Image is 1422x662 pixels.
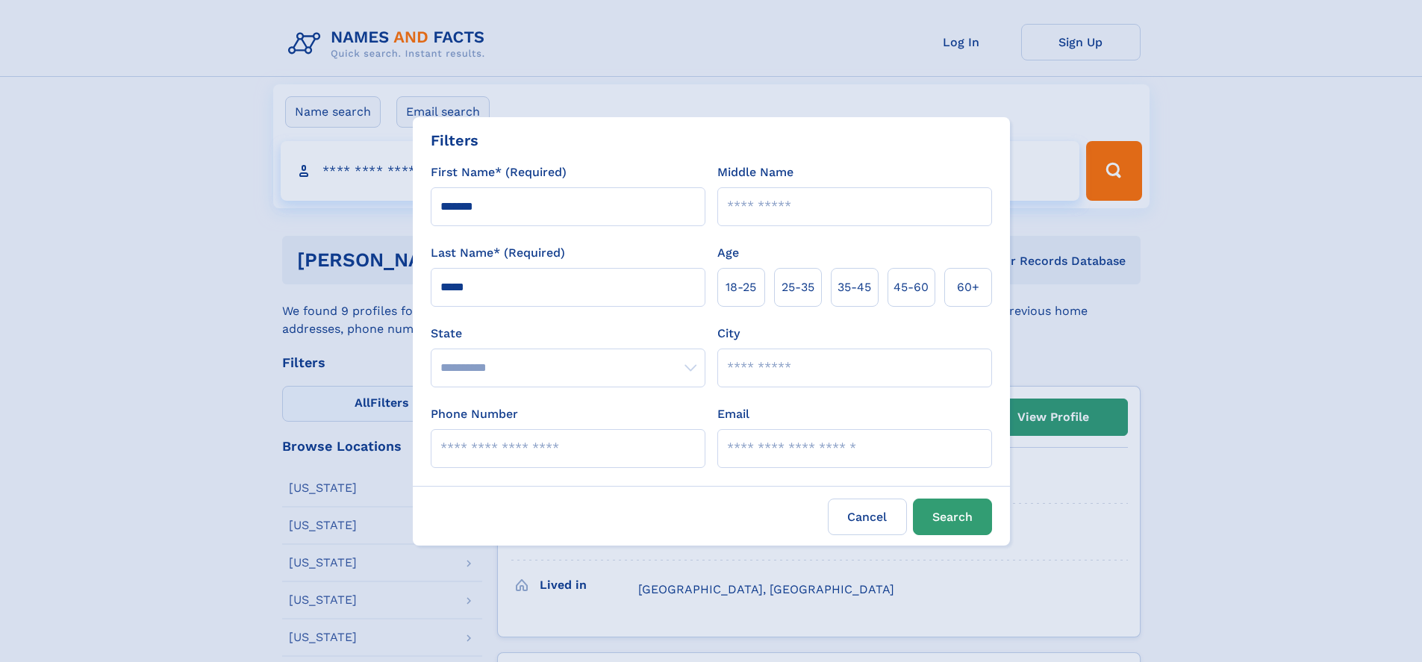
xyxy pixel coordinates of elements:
[431,129,478,152] div: Filters
[717,244,739,262] label: Age
[717,405,749,423] label: Email
[431,405,518,423] label: Phone Number
[913,499,992,535] button: Search
[828,499,907,535] label: Cancel
[717,163,793,181] label: Middle Name
[782,278,814,296] span: 25‑35
[717,325,740,343] label: City
[431,244,565,262] label: Last Name* (Required)
[431,163,567,181] label: First Name* (Required)
[431,325,705,343] label: State
[726,278,756,296] span: 18‑25
[957,278,979,296] span: 60+
[894,278,929,296] span: 45‑60
[838,278,871,296] span: 35‑45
